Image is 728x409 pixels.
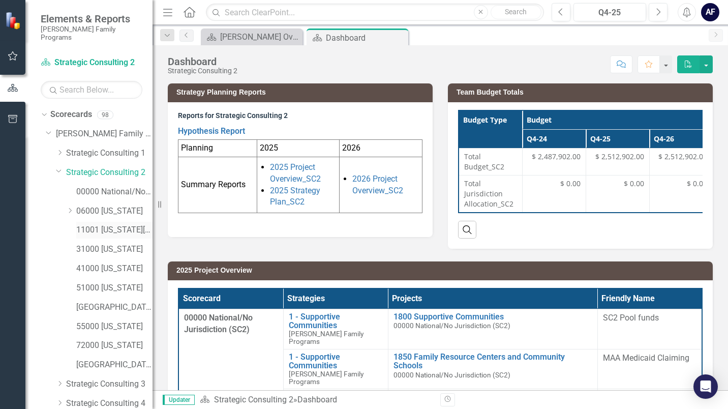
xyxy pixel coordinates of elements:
button: AF [701,3,719,21]
td: Double-Click to Edit Right Click for Context Menu [388,349,597,389]
a: Strategic Consulting 2 [66,167,153,179]
a: Strategic Consulting 2 [41,57,142,69]
strong: Reports for Strategic Consulting 2 [178,111,288,120]
a: 55000 [US_STATE] [76,321,153,333]
a: [GEOGRAPHIC_DATA] [76,359,153,371]
h3: 2025 Project Overview [176,267,708,274]
span: $ 0.00 [624,179,644,189]
a: 2025 Project Overview_SC2 [270,162,321,184]
input: Search ClearPoint... [206,4,544,21]
a: [PERSON_NAME] Overview [203,31,300,43]
p: Summary Reports [181,179,254,191]
span: [PERSON_NAME] Family Programs [289,370,363,386]
span: 00000 National/No Jurisdiction (SC2) [184,313,253,334]
a: Strategic Consulting 3 [66,378,153,390]
a: 00000 National/No Jurisdiction (SC2) [76,186,153,198]
a: 51000 [US_STATE] [76,282,153,294]
a: 41000 [US_STATE] [76,263,153,275]
td: Double-Click to Edit Right Click for Context Menu [283,309,388,349]
span: Total Budget_SC2 [464,152,517,172]
span: Search [505,8,527,16]
div: Dashboard [326,32,406,44]
div: Open Intercom Messenger [693,374,718,399]
a: 1 - Supportive Communities [289,353,383,370]
span: Updater [163,395,195,405]
span: 00000 National/No Jurisdiction (SC2) [393,371,510,379]
a: 2026 Project Overview_SC2 [352,174,403,195]
span: Elements & Reports [41,13,142,25]
td: Double-Click to Edit [597,349,702,389]
span: SC2 Pool funds [603,313,659,323]
td: Double-Click to Edit Right Click for Context Menu [388,309,597,349]
input: Search Below... [41,81,142,99]
a: 72000 [US_STATE] [76,340,153,352]
a: [PERSON_NAME] Family Programs [56,128,153,140]
span: [PERSON_NAME] Family Programs [289,330,363,345]
a: 1850 Family Resource Centers and Community Schools [393,353,592,370]
td: Planning [178,140,257,157]
td: Double-Click to Edit Right Click for Context Menu [283,349,388,389]
a: 2025 Strategy Plan_SC2 [270,186,320,207]
img: ClearPoint Strategy [5,11,23,29]
td: 2026 [339,140,422,157]
a: Strategic Consulting 2 [214,395,293,404]
a: Hypothesis Report [178,126,245,136]
a: [GEOGRAPHIC_DATA][US_STATE] [76,302,153,313]
a: Scorecards [50,109,92,121]
button: Q4-25 [573,3,646,21]
span: Total Jurisdiction Allocation_SC2 [464,179,517,209]
div: 98 [97,110,113,119]
span: MAA Medicaid Claiming [603,353,689,363]
a: 1 - Supportive Communities [289,312,383,330]
div: Dashboard [297,395,337,404]
td: 2025 [257,140,339,157]
div: Dashboard [168,56,237,67]
td: Double-Click to Edit [597,309,702,349]
a: 1800 Supportive Communities [393,312,592,322]
span: 00000 National/No Jurisdiction (SC2) [393,322,510,330]
a: Strategic Consulting 1 [66,148,153,159]
div: [PERSON_NAME] Overview [220,31,300,43]
a: 06000 [US_STATE] [76,206,153,217]
small: [PERSON_NAME] Family Programs [41,25,142,42]
h3: Strategy Planning Reports [176,89,428,96]
span: $ 0.00 [687,179,707,189]
a: 11001 [US_STATE][GEOGRAPHIC_DATA] [76,224,153,236]
span: $ 2,487,902.00 [532,152,581,162]
div: Strategic Consulting 2 [168,67,237,75]
span: $ 2,512,902.00 [658,152,707,162]
button: Search [491,5,541,19]
span: $ 0.00 [560,179,581,189]
div: » [200,394,433,406]
h3: Team Budget Totals [457,89,708,96]
a: 31000 [US_STATE] [76,244,153,255]
div: Q4-25 [577,7,643,19]
span: $ 2,512,902.00 [595,152,644,162]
